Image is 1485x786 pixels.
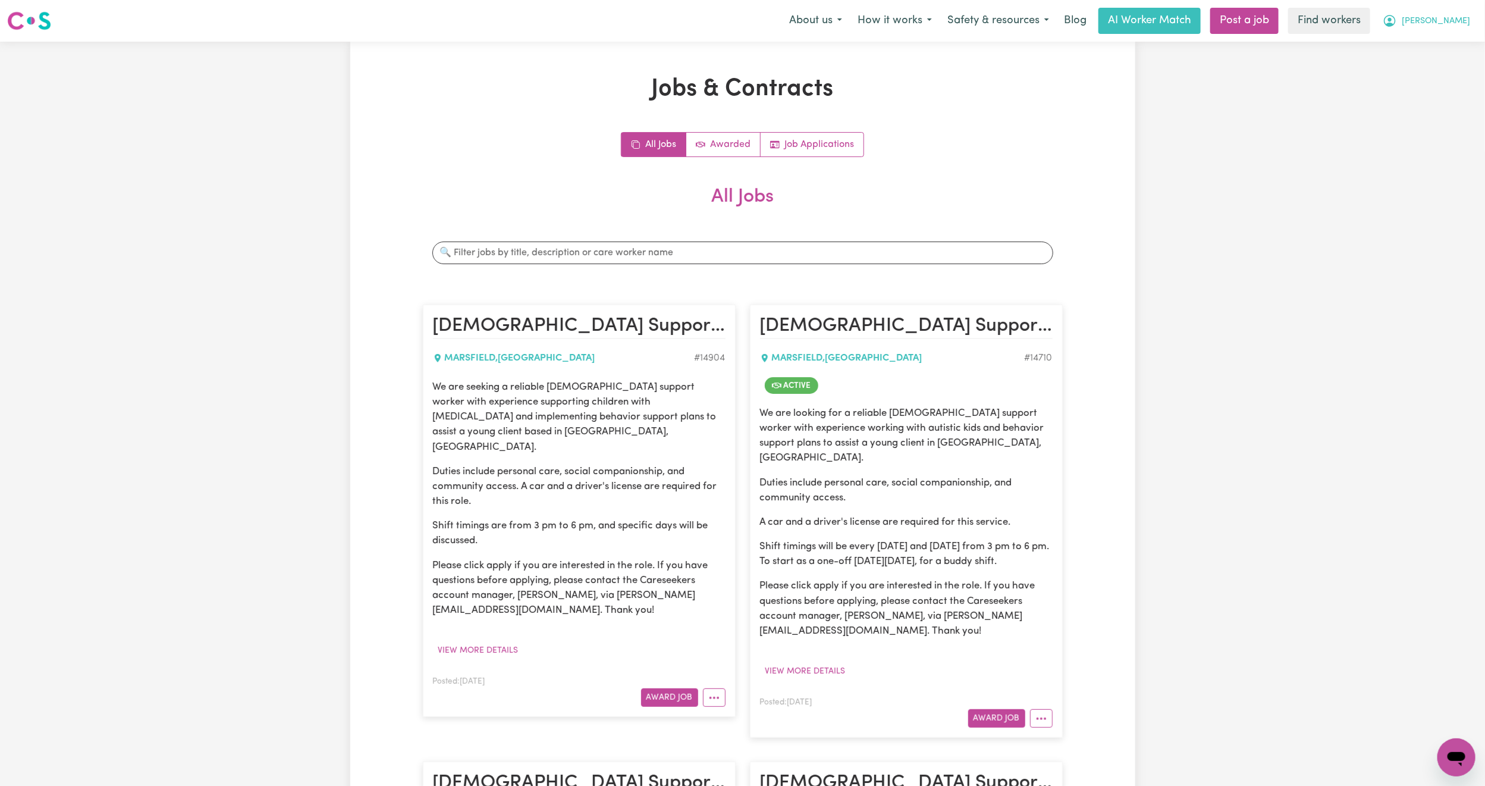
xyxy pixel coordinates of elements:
button: How it works [850,8,940,33]
p: Please click apply if you are interested in the role. If you have questions before applying, plea... [760,578,1053,638]
a: Careseekers logo [7,7,51,35]
a: Blog [1057,8,1094,34]
h1: Jobs & Contracts [423,75,1063,104]
p: We are looking for a reliable [DEMOGRAPHIC_DATA] support worker with experience working with auti... [760,406,1053,466]
div: Job ID #14904 [695,351,726,365]
iframe: Button to launch messaging window, conversation in progress [1437,738,1475,776]
span: Posted: [DATE] [760,699,812,706]
p: Shift timings are from 3 pm to 6 pm, and specific days will be discussed. [433,518,726,548]
button: View more details [760,662,851,681]
button: Award Job [968,709,1025,728]
button: More options [703,688,726,707]
button: More options [1030,709,1053,728]
button: My Account [1375,8,1478,33]
h2: All Jobs [423,186,1063,227]
a: AI Worker Match [1098,8,1201,34]
div: MARSFIELD , [GEOGRAPHIC_DATA] [433,351,695,365]
span: Posted: [DATE] [433,678,485,685]
p: Duties include personal care, social companionship, and community access. [760,475,1053,505]
p: Shift timings will be every [DATE] and [DATE] from 3 pm to 6 pm. To start as a one-off [DATE][DAT... [760,539,1053,569]
a: Active jobs [686,133,761,156]
button: Award Job [641,688,698,707]
p: Please click apply if you are interested in the role. If you have questions before applying, plea... [433,558,726,618]
a: All jobs [621,133,686,156]
button: View more details [433,641,524,660]
p: Duties include personal care, social companionship, and community access. A car and a driver's li... [433,464,726,509]
span: [PERSON_NAME] [1402,15,1470,28]
h2: Female Support Worker Needed In Marsfield, NSW [433,315,726,339]
a: Post a job [1210,8,1279,34]
h2: Female Support Worker Needed In Marsfield, NSW [760,315,1053,339]
p: We are seeking a reliable [DEMOGRAPHIC_DATA] support worker with experience supporting children w... [433,380,726,455]
a: Job applications [761,133,864,156]
span: Job is active [765,377,818,394]
div: MARSFIELD , [GEOGRAPHIC_DATA] [760,351,1025,365]
input: 🔍 Filter jobs by title, description or care worker name [432,242,1053,264]
a: Find workers [1288,8,1370,34]
button: About us [781,8,850,33]
button: Safety & resources [940,8,1057,33]
p: A car and a driver's license are required for this service. [760,515,1053,530]
img: Careseekers logo [7,10,51,32]
div: Job ID #14710 [1025,351,1053,365]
